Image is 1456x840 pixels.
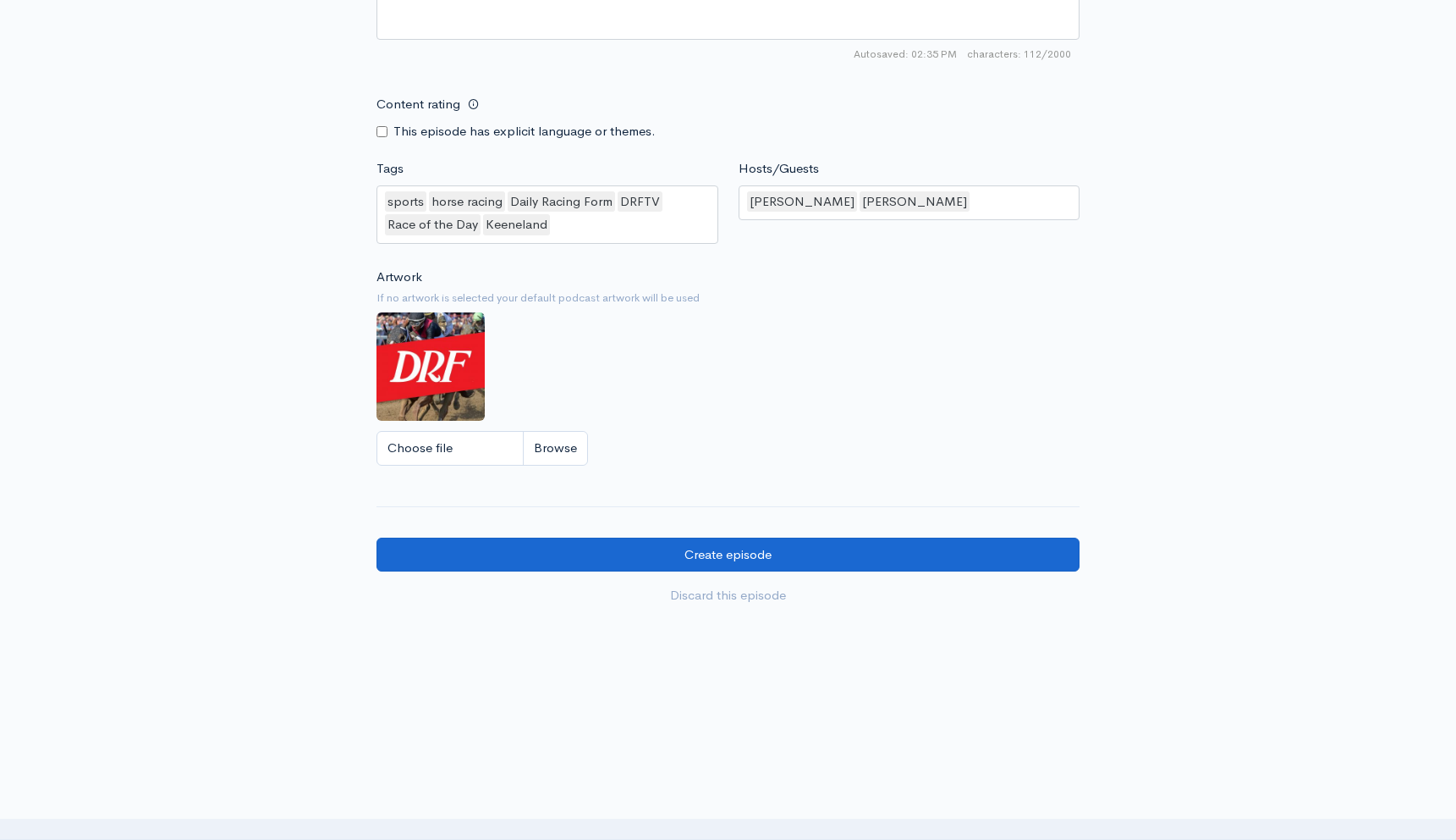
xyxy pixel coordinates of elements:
div: [PERSON_NAME] [747,191,857,213]
div: horse racing [429,191,505,213]
input: Create episode [376,538,1080,572]
div: sports [385,191,426,213]
div: Race of the Day [385,214,481,235]
div: DRFTV [618,191,662,213]
div: [PERSON_NAME] [860,191,970,213]
span: 112/2000 [967,47,1071,62]
label: Tags [376,159,404,179]
span: Autosaved: 02:35 PM [854,47,957,62]
div: Keeneland [483,214,550,235]
label: This episode has explicit language or themes. [393,122,656,141]
a: Discard this episode [376,578,1080,613]
div: Daily Racing Form [508,191,615,213]
label: Hosts/Guests [739,159,819,179]
label: Artwork [376,268,422,287]
label: Content rating [376,87,460,122]
small: If no artwork is selected your default podcast artwork will be used [376,290,1080,307]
